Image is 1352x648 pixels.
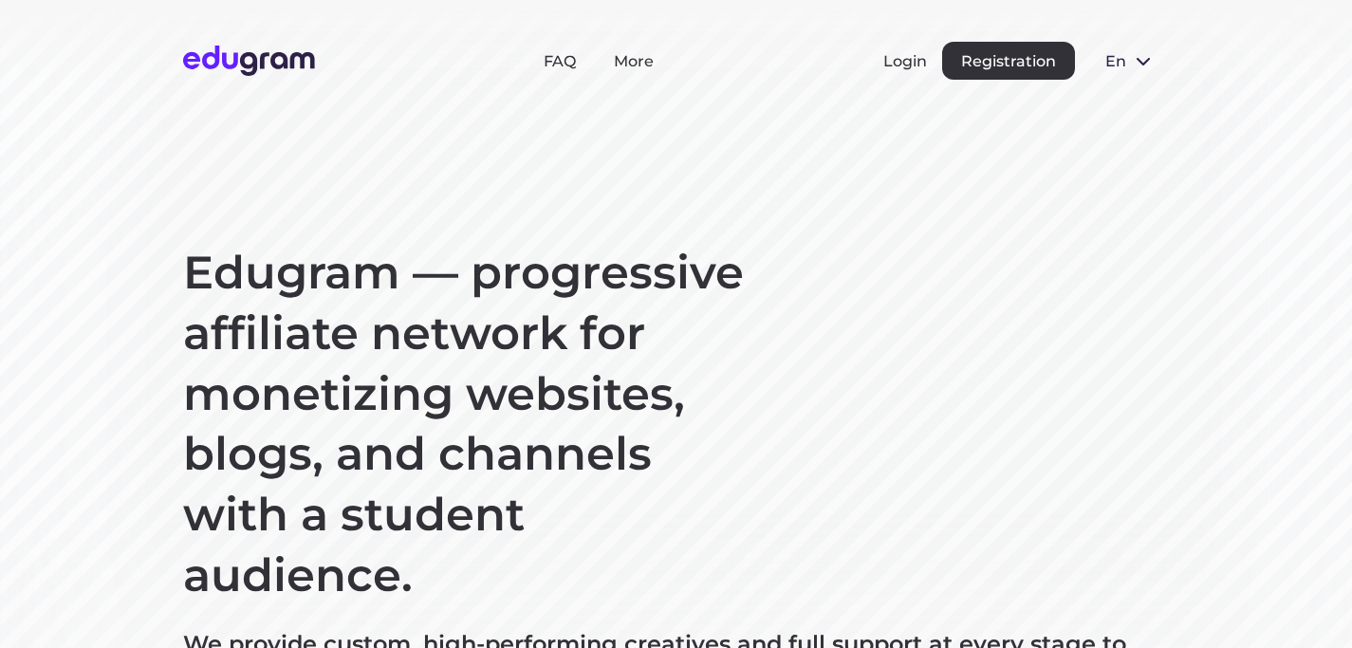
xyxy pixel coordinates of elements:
[1105,52,1124,70] span: en
[544,52,576,70] a: FAQ
[1090,42,1170,80] button: en
[614,52,654,70] a: More
[183,46,315,76] img: Edugram Logo
[183,243,752,606] h1: Edugram — progressive affiliate network for monetizing websites, blogs, and channels with a stude...
[942,42,1075,80] button: Registration
[883,52,927,70] button: Login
